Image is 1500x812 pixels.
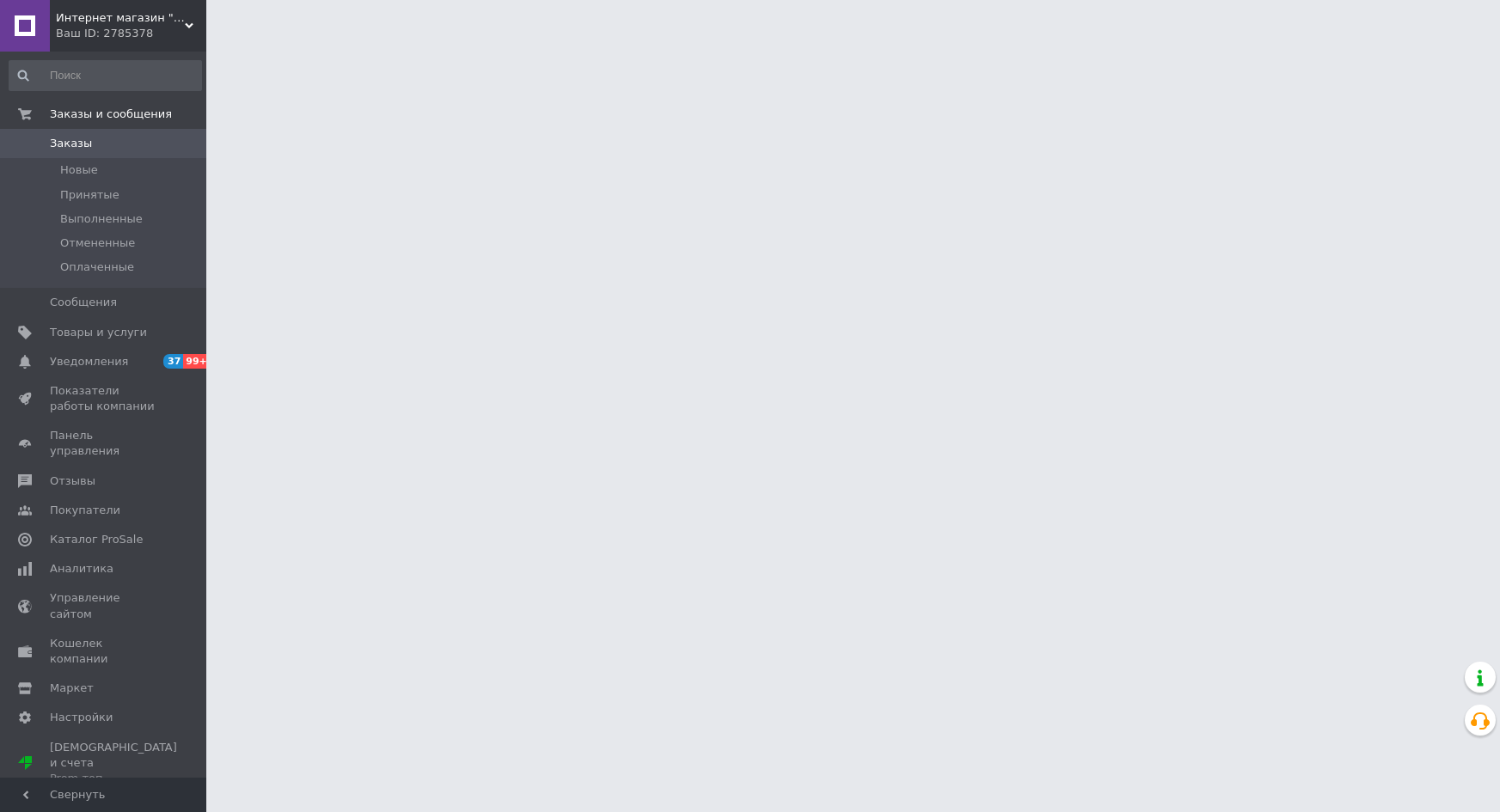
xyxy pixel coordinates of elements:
span: Заказы [50,136,92,151]
span: Выполненные [60,211,143,227]
span: Маркет [50,681,94,696]
div: Prom топ [50,771,177,786]
span: 99+ [183,354,211,369]
input: Поиск [9,60,202,91]
span: Уведомления [50,354,128,369]
span: Принятые [60,187,119,203]
span: Отмененные [60,235,135,251]
span: [DEMOGRAPHIC_DATA] и счета [50,740,177,787]
div: Ваш ID: 2785378 [56,26,206,41]
span: Товары и услуги [50,325,147,340]
span: Кошелек компании [50,636,159,667]
span: Покупатели [50,503,120,518]
span: Управление сайтом [50,590,159,621]
span: Новые [60,162,98,178]
span: Интернет магазин "knkmarket" [56,10,185,26]
span: Заказы и сообщения [50,107,172,122]
span: Отзывы [50,473,95,489]
span: Настройки [50,710,113,725]
span: Панель управления [50,428,159,459]
span: 37 [163,354,183,369]
span: Оплаченные [60,259,134,275]
span: Каталог ProSale [50,532,143,547]
span: Показатели работы компании [50,383,159,414]
span: Аналитика [50,561,113,577]
span: Сообщения [50,295,117,310]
